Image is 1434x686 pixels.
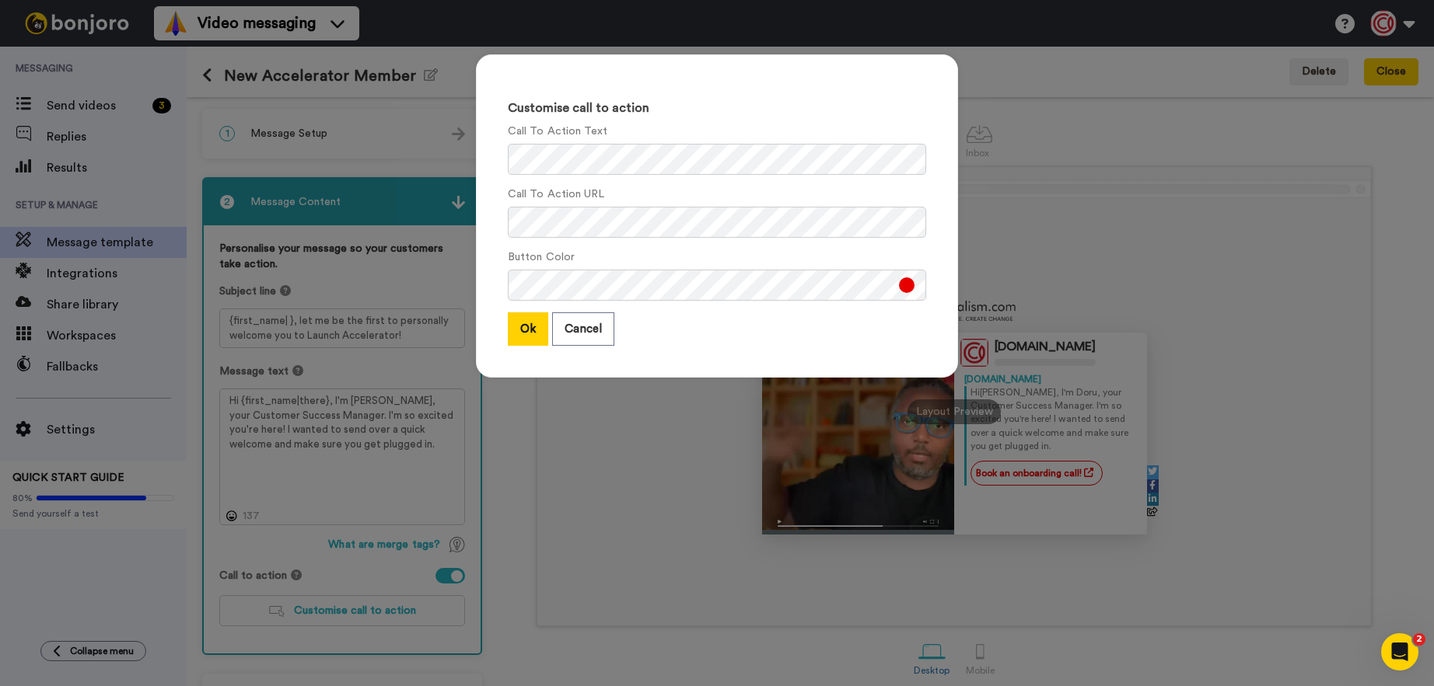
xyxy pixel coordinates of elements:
[508,312,548,346] button: Ok
[1381,633,1418,670] iframe: Intercom live chat
[508,124,608,140] label: Call To Action Text
[552,312,614,346] button: Cancel
[508,249,575,266] label: Button Color
[1413,633,1425,646] span: 2
[508,102,926,116] h3: Customise call to action
[508,186,604,203] label: Call To Action URL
